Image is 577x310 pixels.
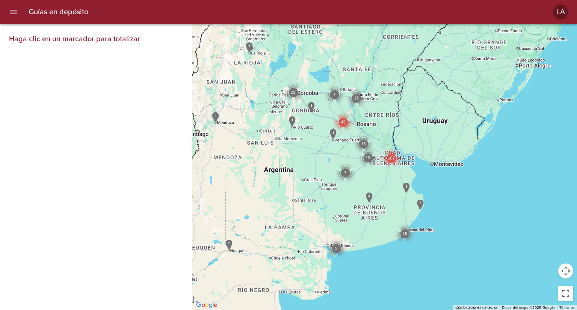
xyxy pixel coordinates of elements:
[224,239,235,251] div: 2, 491
[210,112,221,123] div: 1, 491
[29,6,88,18] h6: Guías en depósito
[335,163,355,182] div: 7
[381,148,401,168] div: 107
[283,83,303,102] div: 21
[194,300,219,310] a: Abre esta zona en Google Maps (se abre en una nueva ventana)
[325,85,344,104] div: 7
[328,129,339,140] div: 1, 491
[502,305,555,310] span: Datos del mapa ©2025 Google
[553,5,568,20] div: LA
[395,224,415,243] div: 16
[558,286,573,301] button: Cambiar a la vista en pantalla completa
[558,263,573,278] button: Controles de visualización del mapa
[326,239,346,258] div: 3
[306,102,317,113] div: 1, 491
[364,192,375,203] div: 3, 491
[559,305,575,310] a: Términos (se abre en una nueva pestaña)
[415,199,426,211] div: 2, 491
[346,88,366,108] div: 11
[194,300,219,310] img: Google
[9,33,183,45] h6: Haga clic en un marcador para totalizar
[333,112,353,132] div: 45
[401,182,412,194] div: 1, 491
[553,5,568,20] div: Abrir información de usuario
[358,148,378,167] div: 13
[244,42,255,53] div: 2, 491
[353,134,373,153] div: 16
[287,116,298,127] div: 1, 491
[5,3,23,21] button: menu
